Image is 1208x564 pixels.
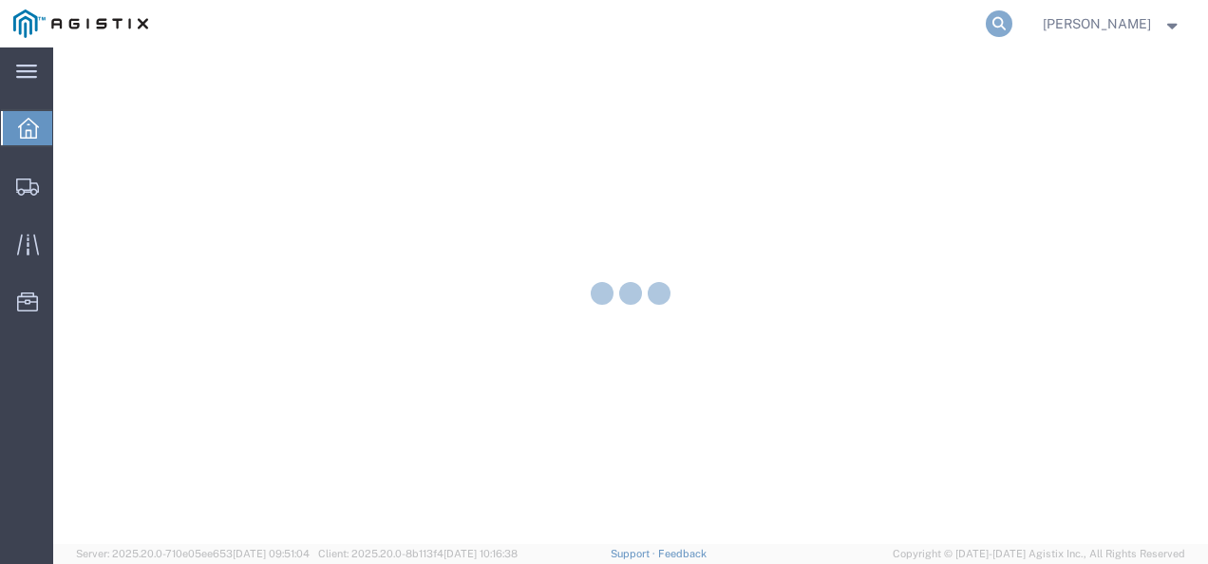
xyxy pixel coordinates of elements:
[1043,13,1151,34] span: Nathan Seeley
[233,548,310,559] span: [DATE] 09:51:04
[444,548,518,559] span: [DATE] 10:16:38
[611,548,658,559] a: Support
[76,548,310,559] span: Server: 2025.20.0-710e05ee653
[658,548,707,559] a: Feedback
[893,546,1185,562] span: Copyright © [DATE]-[DATE] Agistix Inc., All Rights Reserved
[1042,12,1182,35] button: [PERSON_NAME]
[318,548,518,559] span: Client: 2025.20.0-8b113f4
[13,9,148,38] img: logo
